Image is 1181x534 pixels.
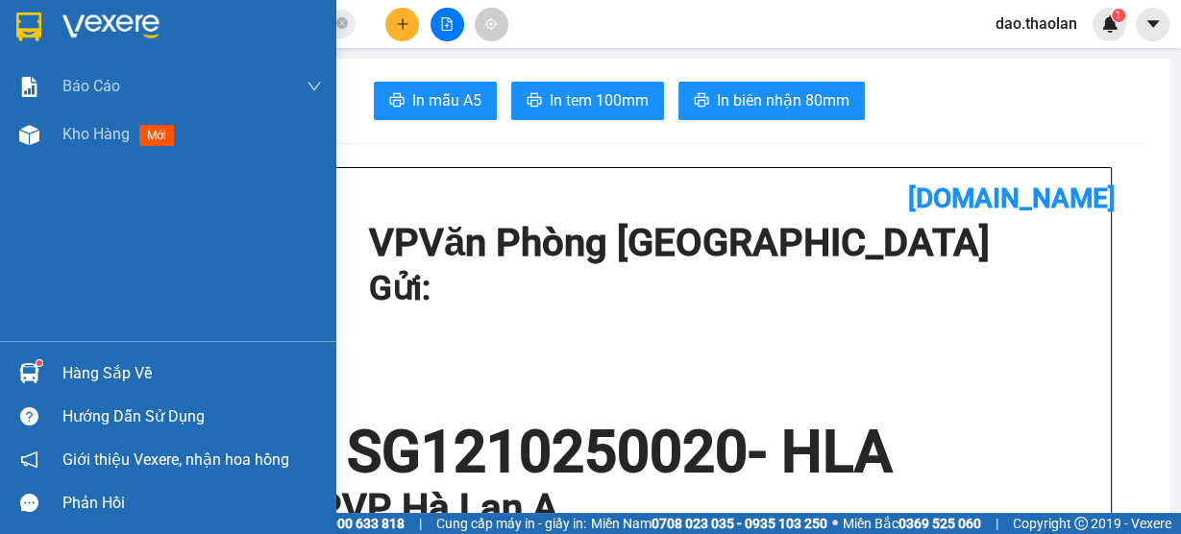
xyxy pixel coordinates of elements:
[62,359,322,388] div: Hàng sắp về
[16,12,41,41] img: logo-vxr
[20,494,38,512] span: message
[336,15,348,34] span: close-circle
[138,424,1101,481] h1: SG1210250020 - HLA
[908,182,1116,214] b: [DOMAIN_NAME]
[1136,8,1169,41] button: caret-down
[19,363,39,383] img: warehouse-icon
[62,74,120,98] span: Báo cáo
[591,513,827,534] span: Miền Nam
[19,77,39,97] img: solution-icon
[139,125,174,146] span: mới
[511,82,664,120] button: printerIn tem 100mm
[62,489,322,518] div: Phản hồi
[396,17,409,31] span: plus
[307,79,322,94] span: down
[389,92,405,110] span: printer
[832,520,838,527] span: ⚪️
[550,88,649,112] span: In tem 100mm
[1115,9,1121,22] span: 1
[484,17,498,31] span: aim
[436,513,586,534] span: Cung cấp máy in - giấy in:
[20,407,38,425] span: question-circle
[385,8,419,41] button: plus
[412,88,481,112] span: In mẫu A5
[694,92,709,110] span: printer
[996,513,998,534] span: |
[440,17,454,31] span: file-add
[62,125,130,143] span: Kho hàng
[369,224,1092,262] h1: VP Văn Phòng [GEOGRAPHIC_DATA]
[374,82,497,120] button: printerIn mẫu A5
[652,516,827,531] strong: 0708 023 035 - 0935 103 250
[62,402,322,431] div: Hướng dẫn sử dụng
[843,513,981,534] span: Miền Bắc
[322,516,405,531] strong: 1900 633 818
[10,142,222,169] li: In ngày: 19:38 12/10
[62,448,289,472] span: Giới thiệu Vexere, nhận hoa hồng
[527,92,542,110] span: printer
[1112,9,1125,22] sup: 1
[369,262,1092,315] h1: Gửi:
[37,360,42,366] sup: 1
[431,8,464,41] button: file-add
[419,513,422,534] span: |
[475,8,508,41] button: aim
[898,516,981,531] strong: 0369 525 060
[336,17,348,29] span: close-circle
[980,12,1093,36] span: dao.thaolan
[1101,15,1119,33] img: icon-new-feature
[717,88,849,112] span: In biên nhận 80mm
[1144,15,1162,33] span: caret-down
[19,125,39,145] img: warehouse-icon
[678,82,865,120] button: printerIn biên nhận 80mm
[10,115,222,142] li: Thảo Lan
[1074,517,1088,530] span: copyright
[20,450,38,469] span: notification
